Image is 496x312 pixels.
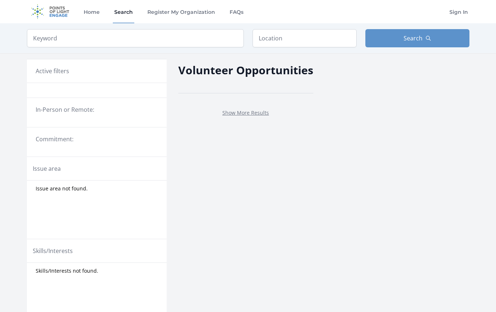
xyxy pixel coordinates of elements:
input: Location [253,29,357,47]
legend: In-Person or Remote: [36,105,158,114]
button: Search [365,29,469,47]
h2: Volunteer Opportunities [178,62,313,78]
span: Skills/Interests not found. [36,267,98,275]
input: Keyword [27,29,244,47]
legend: Issue area [33,164,61,173]
span: Search [404,34,422,43]
legend: Skills/Interests [33,246,73,255]
legend: Commitment: [36,135,158,143]
h3: Active filters [36,67,69,75]
span: Issue area not found. [36,185,88,192]
a: Show More Results [222,109,269,116]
